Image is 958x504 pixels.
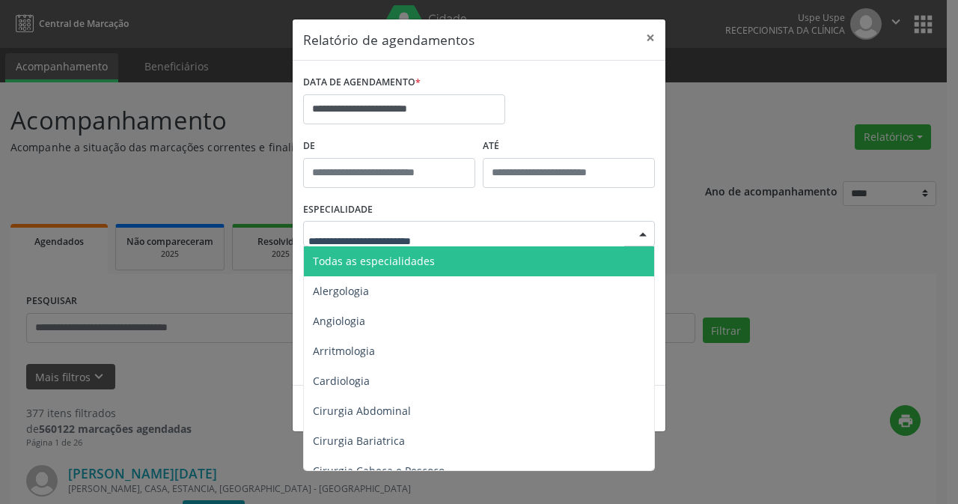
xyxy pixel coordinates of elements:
label: De [303,135,475,158]
span: Angiologia [313,314,365,328]
label: ATÉ [483,135,655,158]
span: Cirurgia Abdominal [313,404,411,418]
span: Cirurgia Cabeça e Pescoço [313,464,445,478]
span: Cardiologia [313,374,370,388]
span: Arritmologia [313,344,375,358]
button: Close [635,19,665,56]
label: ESPECIALIDADE [303,198,373,222]
label: DATA DE AGENDAMENTO [303,71,421,94]
h5: Relatório de agendamentos [303,30,475,49]
span: Todas as especialidades [313,254,435,268]
span: Alergologia [313,284,369,298]
span: Cirurgia Bariatrica [313,434,405,448]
